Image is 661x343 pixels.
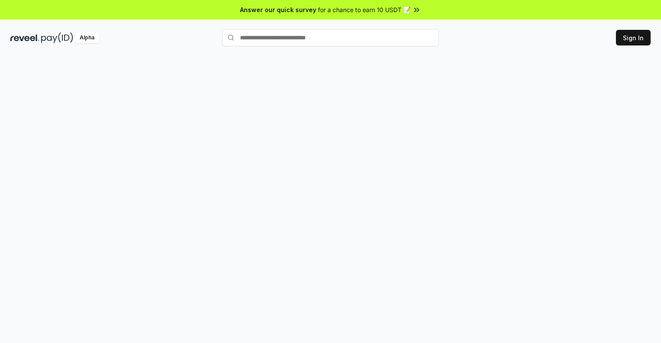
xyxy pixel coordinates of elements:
[41,32,73,43] img: pay_id
[10,32,39,43] img: reveel_dark
[616,30,651,45] button: Sign In
[318,5,411,14] span: for a chance to earn 10 USDT 📝
[75,32,99,43] div: Alpha
[240,5,316,14] span: Answer our quick survey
